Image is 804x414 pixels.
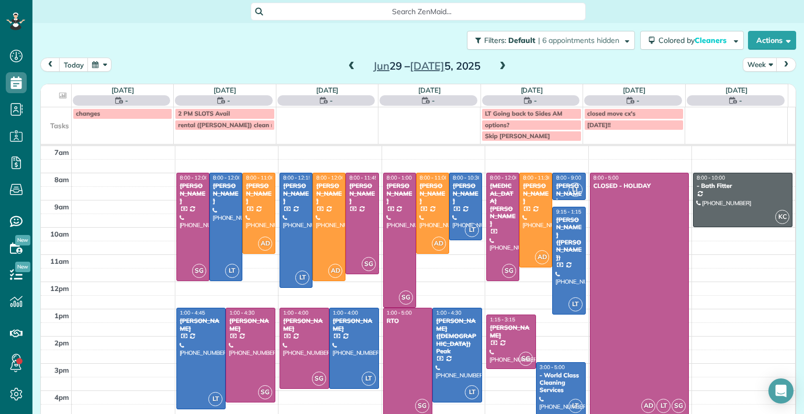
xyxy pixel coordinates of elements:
[420,174,448,181] span: 8:00 - 11:00
[568,399,583,413] span: LT
[555,182,582,205] div: [PERSON_NAME]
[419,182,446,205] div: [PERSON_NAME]
[192,264,206,278] span: SG
[229,309,254,316] span: 1:00 - 4:30
[489,182,516,227] div: [MEDICAL_DATA][PERSON_NAME]
[502,264,516,278] span: SG
[283,309,308,316] span: 1:00 - 4:00
[523,174,551,181] span: 8:00 - 11:30
[415,399,429,413] span: SG
[50,230,69,238] span: 10am
[485,132,550,140] span: Skip [PERSON_NAME]
[283,317,326,332] div: [PERSON_NAME]
[418,86,441,94] a: [DATE]
[556,174,581,181] span: 8:00 - 9:00
[696,182,789,189] div: - Bath Fitter
[555,216,582,261] div: [PERSON_NAME] ([PERSON_NAME])
[40,58,60,72] button: prev
[538,36,619,45] span: | 6 appointments hidden
[725,86,748,94] a: [DATE]
[50,257,69,265] span: 11am
[15,262,30,272] span: New
[485,109,562,117] span: LT Going back to Sides AM
[465,223,479,237] span: LT
[54,148,69,156] span: 7am
[362,372,376,386] span: LT
[213,174,241,181] span: 8:00 - 12:00
[54,203,69,211] span: 9am
[213,182,239,205] div: [PERSON_NAME]
[258,385,272,399] span: SG
[333,309,358,316] span: 1:00 - 4:00
[349,174,377,181] span: 8:00 - 11:45
[776,58,796,72] button: next
[485,121,509,129] span: options?
[452,182,479,205] div: [PERSON_NAME]
[587,121,611,129] span: [DATE]!!
[330,95,333,106] span: -
[636,95,640,106] span: -
[535,250,549,264] span: AD
[316,174,344,181] span: 8:00 - 12:00
[534,95,537,106] span: -
[743,58,777,72] button: Week
[641,399,655,413] span: AD
[362,60,493,72] h2: 29 – 5, 2025
[435,317,479,355] div: [PERSON_NAME] ([DEMOGRAPHIC_DATA]) Peak
[180,317,223,332] div: [PERSON_NAME]
[484,36,506,45] span: Filters:
[539,372,583,394] div: - World Class Cleaning Services
[568,297,583,311] span: LT
[508,36,536,45] span: Default
[594,174,619,181] span: 8:00 - 5:00
[54,366,69,374] span: 3pm
[540,364,565,371] span: 3:00 - 5:00
[436,309,461,316] span: 1:00 - 4:30
[59,58,88,72] button: today
[225,264,239,278] span: LT
[490,174,518,181] span: 8:00 - 12:00
[229,317,272,332] div: [PERSON_NAME]
[387,309,412,316] span: 1:00 - 5:00
[432,237,446,251] span: AD
[362,257,376,271] span: SG
[748,31,796,50] button: Actions
[76,109,100,117] span: changes
[180,174,208,181] span: 8:00 - 12:00
[111,86,134,94] a: [DATE]
[739,95,742,106] span: -
[316,182,342,205] div: [PERSON_NAME]
[399,290,413,305] span: SG
[467,31,635,50] button: Filters: Default | 6 appointments hidden
[54,175,69,184] span: 8am
[521,86,543,94] a: [DATE]
[258,237,272,251] span: AD
[227,95,230,106] span: -
[587,109,635,117] span: closed move cx's
[332,317,376,332] div: [PERSON_NAME]
[593,182,686,189] div: CLOSED - HOLIDAY
[54,339,69,347] span: 2pm
[373,59,389,72] span: Jun
[178,109,230,117] span: 2 PM SLOTS Avail
[656,399,671,413] span: LT
[328,264,342,278] span: AD
[768,378,794,404] div: Open Intercom Messenger
[568,183,583,197] span: LT
[180,182,206,205] div: [PERSON_NAME]
[623,86,645,94] a: [DATE]
[386,182,413,205] div: [PERSON_NAME]
[178,121,303,129] span: rental ([PERSON_NAME]) clean needed am
[658,36,730,45] span: Colored by
[349,182,375,205] div: [PERSON_NAME]
[640,31,744,50] button: Colored byCleaners
[672,399,686,413] span: SG
[432,95,435,106] span: -
[50,284,69,293] span: 12pm
[180,309,205,316] span: 1:00 - 4:45
[522,182,549,205] div: [PERSON_NAME]
[15,235,30,245] span: New
[312,372,326,386] span: SG
[54,393,69,401] span: 4pm
[775,210,789,224] span: KC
